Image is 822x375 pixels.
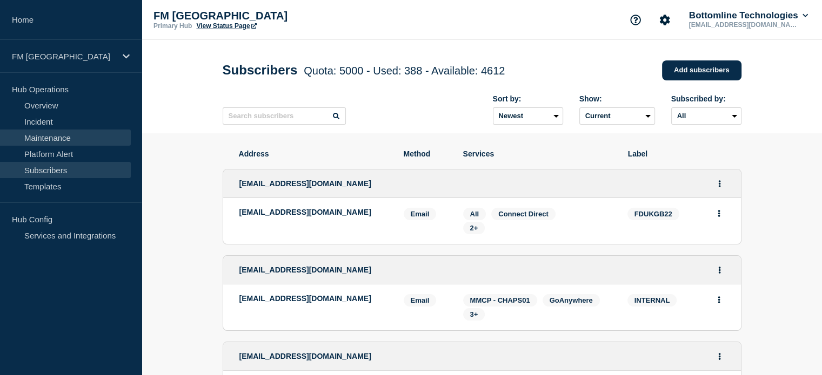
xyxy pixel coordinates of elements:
[404,149,447,158] span: Method
[624,9,647,31] button: Support
[579,107,655,125] select: Deleted
[713,348,726,365] button: Actions
[627,294,677,306] span: INTERNAL
[404,294,437,306] span: Email
[239,149,387,158] span: Address
[493,94,563,103] div: Sort by:
[153,22,192,30] p: Primary Hub
[712,205,726,222] button: Actions
[712,291,726,308] button: Actions
[653,9,676,31] button: Account settings
[627,208,679,220] span: FDUKGB22
[550,296,593,304] span: GoAnywhere
[239,352,371,360] span: [EMAIL_ADDRESS][DOMAIN_NAME]
[404,208,437,220] span: Email
[662,60,741,80] a: Add subscribers
[304,65,505,77] span: Quota: 5000 - Used: 388 - Available: 4612
[579,94,655,103] div: Show:
[463,149,612,158] span: Services
[628,149,725,158] span: Label
[239,265,371,274] span: [EMAIL_ADDRESS][DOMAIN_NAME]
[687,21,799,29] p: [EMAIL_ADDRESS][DOMAIN_NAME]
[239,179,371,188] span: [EMAIL_ADDRESS][DOMAIN_NAME]
[713,262,726,278] button: Actions
[470,296,530,304] span: MMCP - CHAPS01
[493,107,563,125] select: Sort by
[498,210,548,218] span: Connect Direct
[239,294,387,303] p: [EMAIL_ADDRESS][DOMAIN_NAME]
[239,208,387,216] p: [EMAIL_ADDRESS][DOMAIN_NAME]
[470,310,478,318] span: 3+
[671,107,741,125] select: Subscribed by
[671,94,741,103] div: Subscribed by:
[470,224,478,232] span: 2+
[687,10,810,21] button: Bottomline Technologies
[223,63,505,78] h1: Subscribers
[713,175,726,192] button: Actions
[153,10,370,22] p: FM [GEOGRAPHIC_DATA]
[196,22,256,30] a: View Status Page
[223,107,346,125] input: Search subscribers
[470,210,479,218] span: All
[12,52,116,61] p: FM [GEOGRAPHIC_DATA]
